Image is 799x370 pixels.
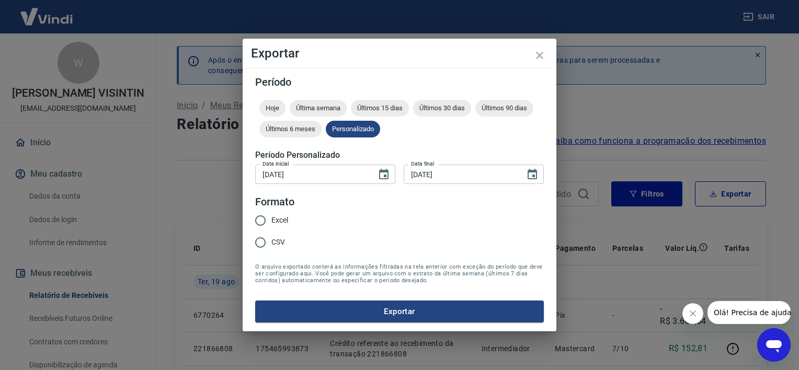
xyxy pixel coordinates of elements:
legend: Formato [255,194,294,210]
div: Últimos 15 dias [351,100,409,117]
span: Olá! Precisa de ajuda? [6,7,88,16]
div: Últimos 6 meses [259,121,322,137]
span: O arquivo exportado conterá as informações filtradas na tela anterior com exceção do período que ... [255,263,544,284]
label: Data inicial [262,160,289,168]
button: close [527,43,552,68]
span: CSV [271,237,285,248]
input: DD/MM/YYYY [255,165,369,184]
span: Últimos 6 meses [259,125,322,133]
span: Personalizado [326,125,380,133]
button: Exportar [255,300,544,322]
div: Personalizado [326,121,380,137]
iframe: Fechar mensagem [682,303,703,324]
div: Últimos 30 dias [413,100,471,117]
div: Última semana [290,100,347,117]
iframe: Mensagem da empresa [707,301,791,324]
h5: Período [255,77,544,87]
span: Hoje [259,104,286,112]
h5: Período Personalizado [255,150,544,160]
span: Últimos 30 dias [413,104,471,112]
input: DD/MM/YYYY [404,165,518,184]
span: Última semana [290,104,347,112]
div: Hoje [259,100,286,117]
label: Data final [411,160,435,168]
button: Choose date, selected date is 19 de ago de 2025 [522,164,543,185]
h4: Exportar [251,47,548,60]
span: Últimos 90 dias [475,104,533,112]
button: Choose date, selected date is 18 de ago de 2025 [373,164,394,185]
span: Últimos 15 dias [351,104,409,112]
span: Excel [271,215,288,226]
div: Últimos 90 dias [475,100,533,117]
iframe: Botão para abrir a janela de mensagens [757,328,791,362]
